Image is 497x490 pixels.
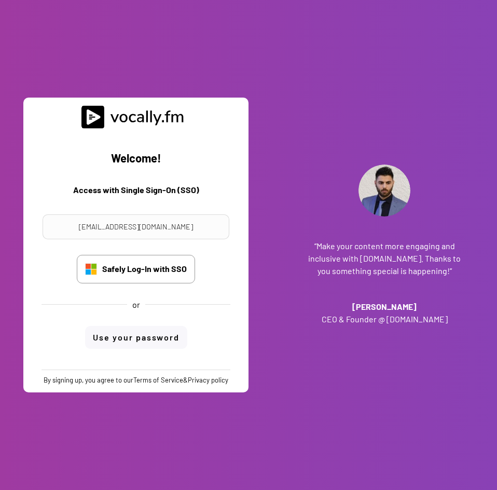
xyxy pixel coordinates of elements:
img: vocally%20logo.svg [81,105,190,129]
div: By signing up, you agree to our & [44,375,228,385]
h3: Access with Single Sign-On (SSO) [31,184,241,202]
div: or [132,299,140,310]
a: Terms of Service [133,376,183,384]
h3: CEO & Founder @ [DOMAIN_NAME] [307,313,462,325]
input: Your email [43,214,229,239]
button: Use your password [85,326,187,349]
h3: “Make your content more engaging and inclusive with [DOMAIN_NAME]. Thanks to you something specia... [307,240,462,277]
img: Microsoft_logo.svg [85,263,97,275]
h3: [PERSON_NAME] [307,301,462,313]
div: Safely Log-In with SSO [102,263,187,275]
a: Privacy policy [188,376,228,384]
h2: Welcome! [31,149,241,168]
img: Addante_Profile.png [358,165,410,216]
